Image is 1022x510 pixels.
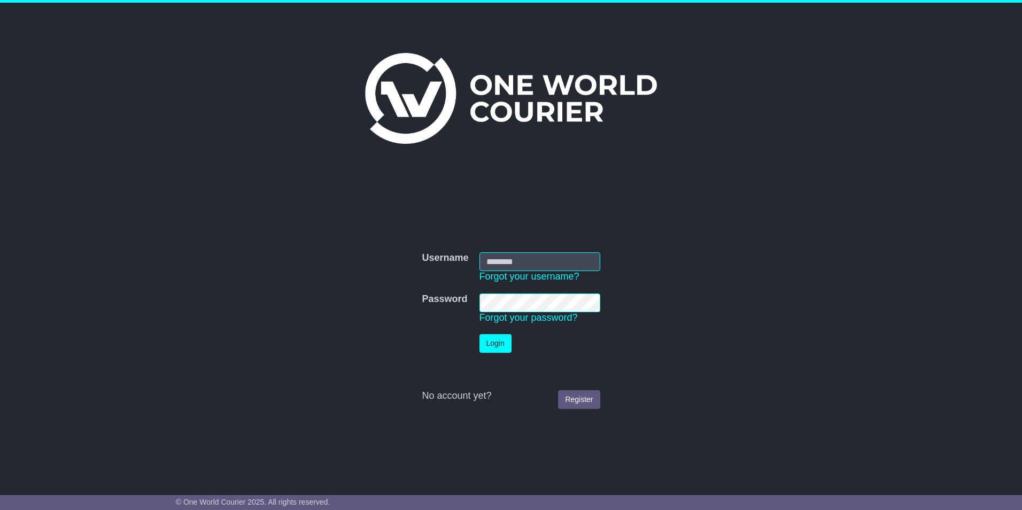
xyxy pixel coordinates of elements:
a: Forgot your password? [479,312,578,323]
a: Forgot your username? [479,271,579,282]
button: Login [479,334,512,353]
label: Password [422,293,467,305]
label: Username [422,252,468,264]
span: © One World Courier 2025. All rights reserved. [176,498,330,506]
div: No account yet? [422,390,600,402]
img: One World [365,53,657,144]
a: Register [558,390,600,409]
